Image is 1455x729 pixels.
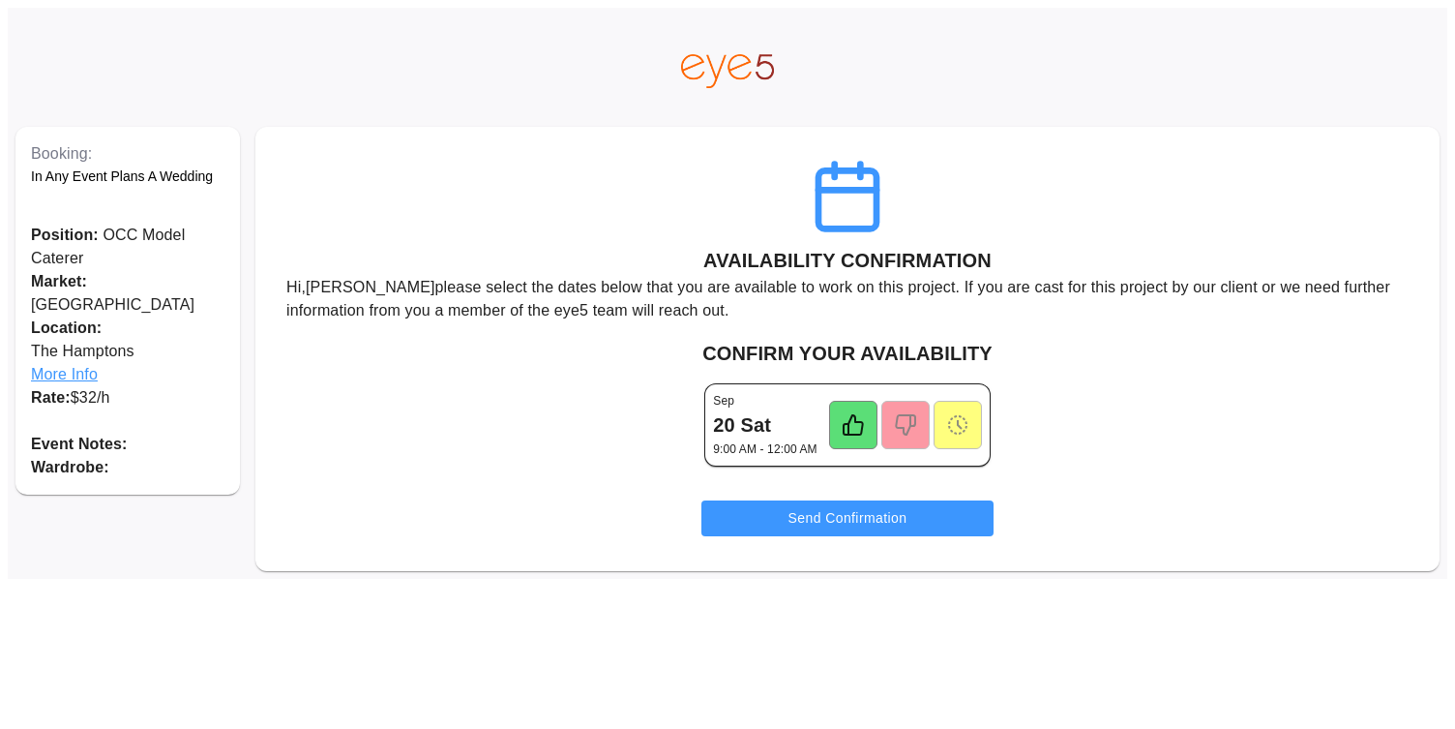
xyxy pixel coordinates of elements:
[31,166,224,187] p: In Any Event Plans A Wedding
[681,54,774,88] img: eye5
[286,276,1409,322] p: Hi, [PERSON_NAME] please select the dates below that you are available to work on this project. I...
[31,227,99,243] span: Position:
[701,501,995,536] button: Send Confirmation
[31,270,224,317] p: [GEOGRAPHIC_DATA]
[31,386,224,410] p: $ 32 /h
[31,433,224,456] p: Event Notes:
[31,273,87,289] span: Market:
[713,392,734,410] p: Sep
[31,317,224,386] p: The Hamptons
[31,142,224,166] p: Booking:
[31,389,71,406] span: Rate:
[713,440,817,458] p: 9:00 AM - 12:00 AM
[703,245,992,276] h6: AVAILABILITY CONFIRMATION
[271,338,1424,369] h6: CONFIRM YOUR AVAILABILITY
[31,363,224,386] span: More Info
[713,410,771,440] h6: 20 Sat
[31,317,224,340] span: Location:
[31,224,224,270] p: OCC Model Caterer
[31,456,224,479] p: Wardrobe:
